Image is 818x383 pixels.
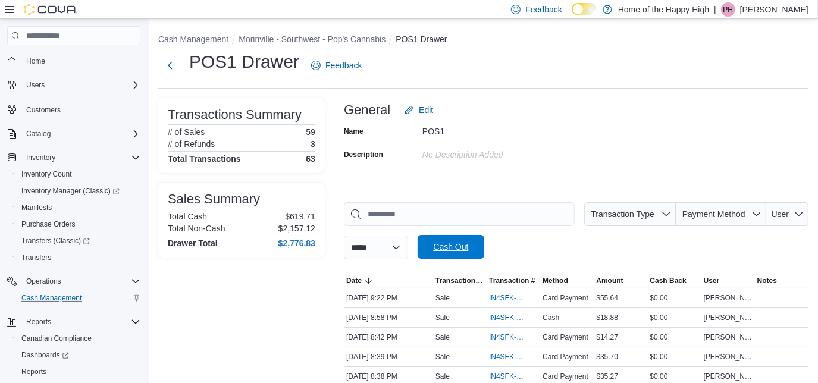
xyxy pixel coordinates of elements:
[543,293,588,303] span: Card Payment
[489,372,526,381] span: IN4SFK-18479381
[21,236,90,246] span: Transfers (Classic)
[311,139,315,149] p: 3
[596,313,618,322] span: $18.88
[17,291,86,305] a: Cash Management
[21,274,66,288] button: Operations
[648,330,701,344] div: $0.00
[17,167,77,181] a: Inventory Count
[21,54,50,68] a: Home
[344,310,433,325] div: [DATE] 8:58 PM
[168,192,260,206] h3: Sales Summary
[17,217,80,231] a: Purchase Orders
[21,203,52,212] span: Manifests
[168,108,302,122] h3: Transactions Summary
[21,169,72,179] span: Inventory Count
[433,274,487,288] button: Transaction Type
[306,154,315,164] h4: 63
[766,202,808,226] button: User
[26,80,45,90] span: Users
[596,276,623,285] span: Amount
[21,274,140,288] span: Operations
[21,315,56,329] button: Reports
[344,274,433,288] button: Date
[17,200,140,215] span: Manifests
[12,330,145,347] button: Canadian Compliance
[723,2,734,17] span: PH
[12,166,145,183] button: Inventory Count
[12,363,145,380] button: Reports
[168,212,207,221] h6: Total Cash
[489,330,538,344] button: IN4SFK-18479435
[422,122,582,136] div: POS1
[435,372,450,381] p: Sale
[704,332,753,342] span: [PERSON_NAME]
[24,4,77,15] img: Cova
[278,238,315,248] h4: $2,776.83
[419,104,433,116] span: Edit
[278,224,315,233] p: $2,157.12
[543,352,588,362] span: Card Payment
[26,56,45,66] span: Home
[757,276,777,285] span: Notes
[344,350,433,364] div: [DATE] 8:39 PM
[17,331,140,346] span: Canadian Compliance
[21,315,140,329] span: Reports
[435,313,450,322] p: Sale
[21,219,76,229] span: Purchase Orders
[594,274,647,288] button: Amount
[17,184,140,198] span: Inventory Manager (Classic)
[344,291,433,305] div: [DATE] 9:22 PM
[17,348,140,362] span: Dashboards
[344,150,383,159] label: Description
[704,293,753,303] span: [PERSON_NAME]
[596,293,618,303] span: $55.64
[772,209,789,219] span: User
[21,253,51,262] span: Transfers
[400,98,438,122] button: Edit
[648,274,701,288] button: Cash Back
[487,274,540,288] button: Transaction #
[17,250,56,265] a: Transfers
[168,154,241,164] h4: Total Transactions
[17,348,74,362] a: Dashboards
[21,150,60,165] button: Inventory
[21,186,120,196] span: Inventory Manager (Classic)
[344,127,363,136] label: Name
[12,216,145,233] button: Purchase Orders
[682,209,745,219] span: Payment Method
[17,184,124,198] a: Inventory Manager (Classic)
[543,276,568,285] span: Method
[2,149,145,166] button: Inventory
[346,276,362,285] span: Date
[596,352,618,362] span: $35.70
[489,310,538,325] button: IN4SFK-18479625
[704,352,753,362] span: [PERSON_NAME]
[17,217,140,231] span: Purchase Orders
[2,273,145,290] button: Operations
[704,313,753,322] span: [PERSON_NAME]
[158,54,182,77] button: Next
[648,310,701,325] div: $0.00
[158,34,228,44] button: Cash Management
[435,352,450,362] p: Sale
[755,274,808,288] button: Notes
[168,127,205,137] h6: # of Sales
[21,78,49,92] button: Users
[591,209,654,219] span: Transaction Type
[435,276,484,285] span: Transaction Type
[21,334,92,343] span: Canadian Compliance
[168,238,218,248] h4: Drawer Total
[12,347,145,363] a: Dashboards
[489,350,538,364] button: IN4SFK-18479389
[676,202,766,226] button: Payment Method
[306,127,315,137] p: 59
[525,4,562,15] span: Feedback
[12,249,145,266] button: Transfers
[17,234,95,248] a: Transfers (Classic)
[26,129,51,139] span: Catalog
[26,105,61,115] span: Customers
[2,77,145,93] button: Users
[721,2,735,17] div: Parker Hawkins
[26,277,61,286] span: Operations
